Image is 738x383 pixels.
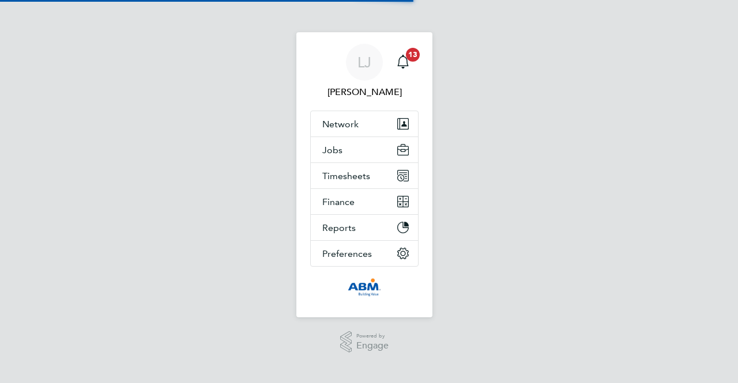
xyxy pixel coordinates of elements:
a: Go to home page [310,278,419,297]
button: Network [311,111,418,136]
a: LJ[PERSON_NAME] [310,44,419,99]
a: 13 [391,44,415,81]
a: Powered byEngage [340,331,389,353]
span: Reports [322,222,356,233]
img: abm1-logo-retina.png [348,278,381,297]
button: Jobs [311,137,418,162]
button: Preferences [311,241,418,266]
button: Finance [311,189,418,214]
button: Reports [311,215,418,240]
span: Engage [356,341,389,351]
span: Powered by [356,331,389,341]
span: Preferences [322,248,372,259]
span: Network [322,119,359,130]
nav: Main navigation [296,32,432,317]
span: Finance [322,196,355,207]
span: Jobs [322,145,342,156]
span: 13 [406,48,420,62]
span: LJ [357,55,371,70]
button: Timesheets [311,163,418,188]
span: Lee Johnson [310,85,419,99]
span: Timesheets [322,170,370,181]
